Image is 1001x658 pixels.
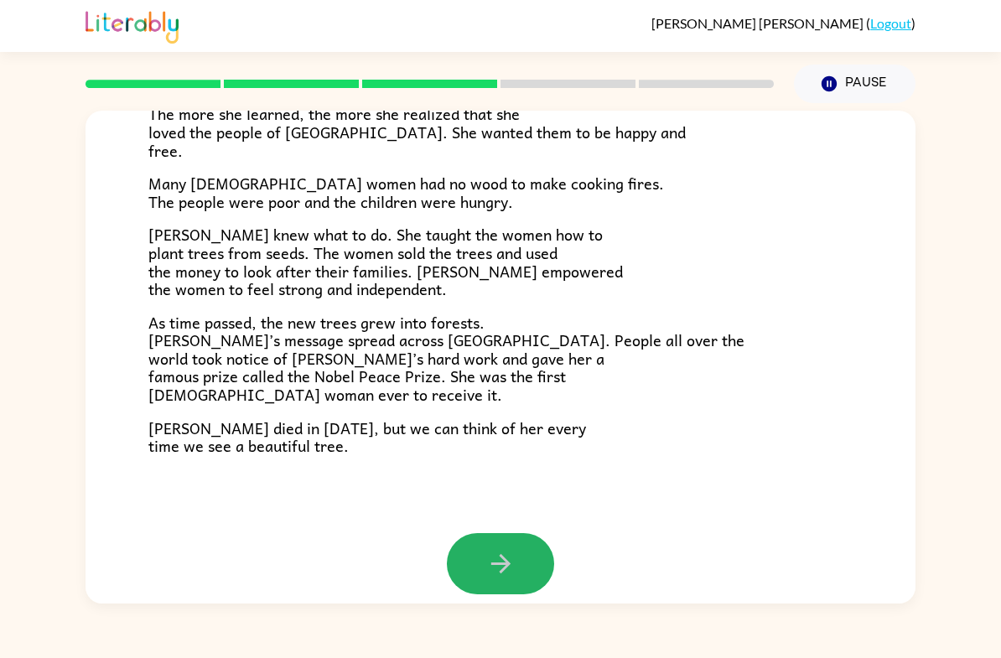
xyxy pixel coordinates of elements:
img: Literably [86,7,179,44]
span: Many [DEMOGRAPHIC_DATA] women had no wood to make cooking fires. The people were poor and the chi... [148,171,664,214]
span: As time passed, the new trees grew into forests. [PERSON_NAME]’s message spread across [GEOGRAPHI... [148,310,744,407]
span: [PERSON_NAME] knew what to do. She taught the women how to plant trees from seeds. The women sold... [148,222,623,301]
span: The more she learned, the more she realized that she loved the people of [GEOGRAPHIC_DATA]. She w... [148,101,686,162]
a: Logout [870,15,911,31]
button: Pause [794,65,915,103]
span: [PERSON_NAME] [PERSON_NAME] [651,15,866,31]
span: [PERSON_NAME] died in [DATE], but we can think of her every time we see a beautiful tree. [148,416,586,459]
div: ( ) [651,15,915,31]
